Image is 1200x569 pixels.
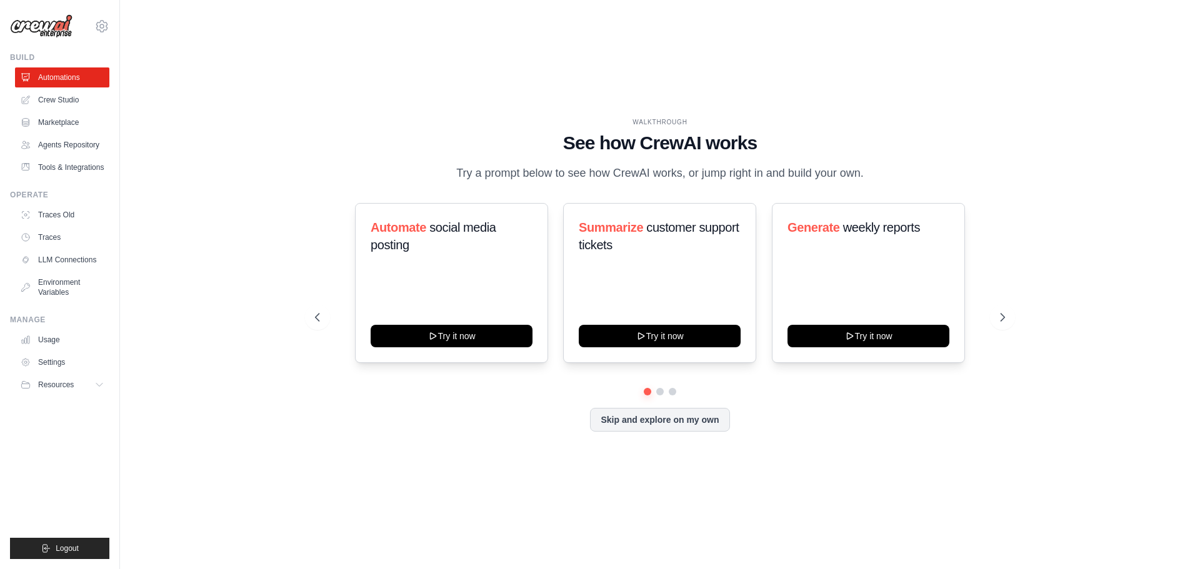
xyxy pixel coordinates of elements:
[15,272,109,302] a: Environment Variables
[371,325,532,347] button: Try it now
[56,543,79,553] span: Logout
[579,220,739,252] span: customer support tickets
[842,220,919,234] span: weekly reports
[787,220,840,234] span: Generate
[15,250,109,270] a: LLM Connections
[1137,509,1200,569] iframe: Chat Widget
[10,14,72,38] img: Logo
[15,157,109,177] a: Tools & Integrations
[579,325,741,347] button: Try it now
[38,380,74,390] span: Resources
[15,375,109,395] button: Resources
[15,112,109,132] a: Marketplace
[15,227,109,247] a: Traces
[371,220,496,252] span: social media posting
[15,67,109,87] a: Automations
[590,408,729,432] button: Skip and explore on my own
[1137,509,1200,569] div: Widget chat
[10,538,109,559] button: Logout
[15,135,109,155] a: Agents Repository
[371,220,426,234] span: Automate
[15,205,109,225] a: Traces Old
[15,330,109,350] a: Usage
[579,220,643,234] span: Summarize
[15,90,109,110] a: Crew Studio
[787,325,949,347] button: Try it now
[315,117,1005,127] div: WALKTHROUGH
[450,164,870,182] p: Try a prompt below to see how CrewAI works, or jump right in and build your own.
[15,352,109,372] a: Settings
[10,315,109,325] div: Manage
[315,132,1005,154] h1: See how CrewAI works
[10,190,109,200] div: Operate
[10,52,109,62] div: Build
